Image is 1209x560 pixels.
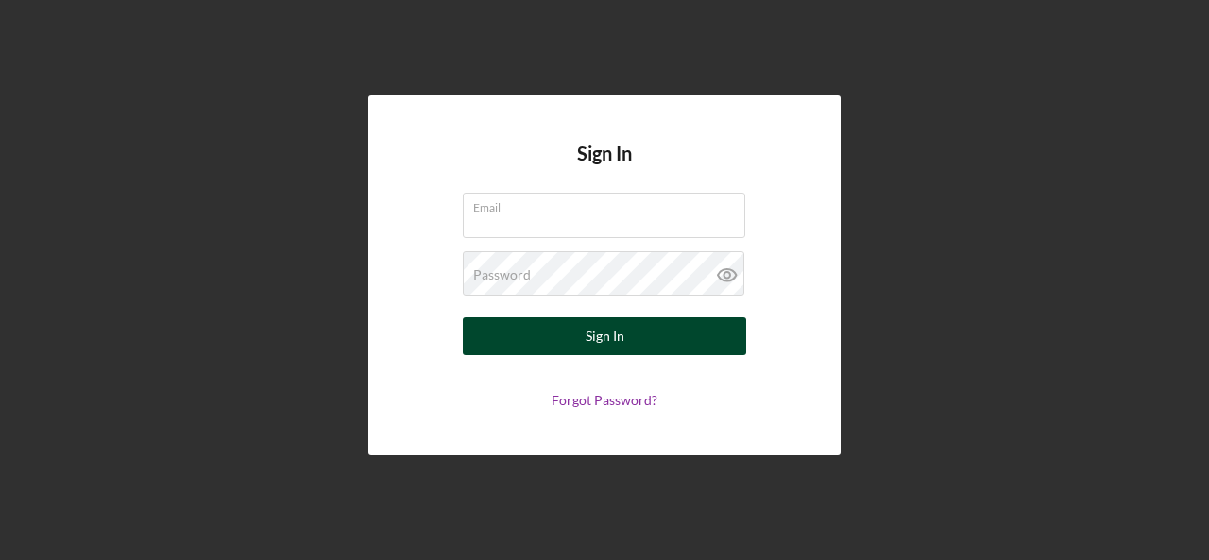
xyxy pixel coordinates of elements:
label: Password [473,267,531,282]
label: Email [473,194,745,214]
h4: Sign In [577,143,632,193]
button: Sign In [463,317,746,355]
div: Sign In [586,317,624,355]
a: Forgot Password? [552,392,657,408]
